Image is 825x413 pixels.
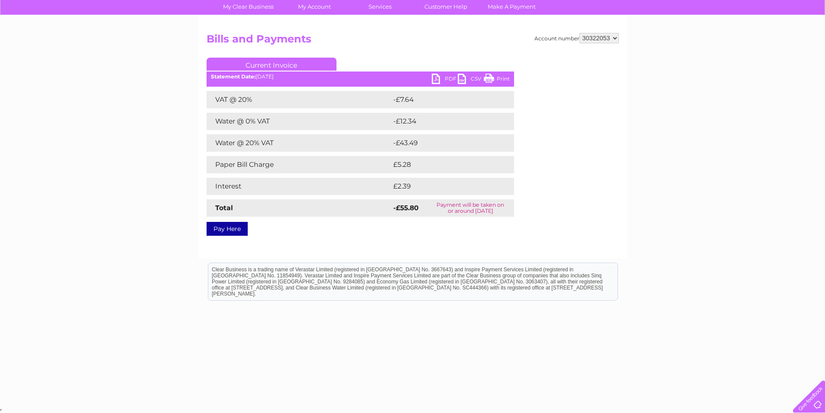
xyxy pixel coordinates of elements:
[534,33,619,43] div: Account number
[796,37,817,43] a: Log out
[718,37,744,43] a: Telecoms
[767,37,789,43] a: Contact
[694,37,713,43] a: Energy
[391,178,494,195] td: £2.39
[207,91,391,108] td: VAT @ 20%
[207,74,514,80] div: [DATE]
[207,156,391,173] td: Paper Bill Charge
[750,37,762,43] a: Blog
[208,5,618,42] div: Clear Business is a trading name of Verastar Limited (registered in [GEOGRAPHIC_DATA] No. 3667643...
[207,178,391,195] td: Interest
[427,199,514,217] td: Payment will be taken on or around [DATE]
[458,74,484,86] a: CSV
[211,73,256,80] b: Statement Date:
[207,222,248,236] a: Pay Here
[29,23,73,49] img: logo.png
[393,204,419,212] strong: -£55.80
[207,33,619,49] h2: Bills and Payments
[484,74,510,86] a: Print
[391,113,497,130] td: -£12.34
[215,204,233,212] strong: Total
[207,113,391,130] td: Water @ 0% VAT
[432,74,458,86] a: PDF
[673,37,689,43] a: Water
[391,91,496,108] td: -£7.64
[207,134,391,152] td: Water @ 20% VAT
[207,58,336,71] a: Current Invoice
[391,156,494,173] td: £5.28
[662,4,721,15] a: 0333 014 3131
[391,134,498,152] td: -£43.49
